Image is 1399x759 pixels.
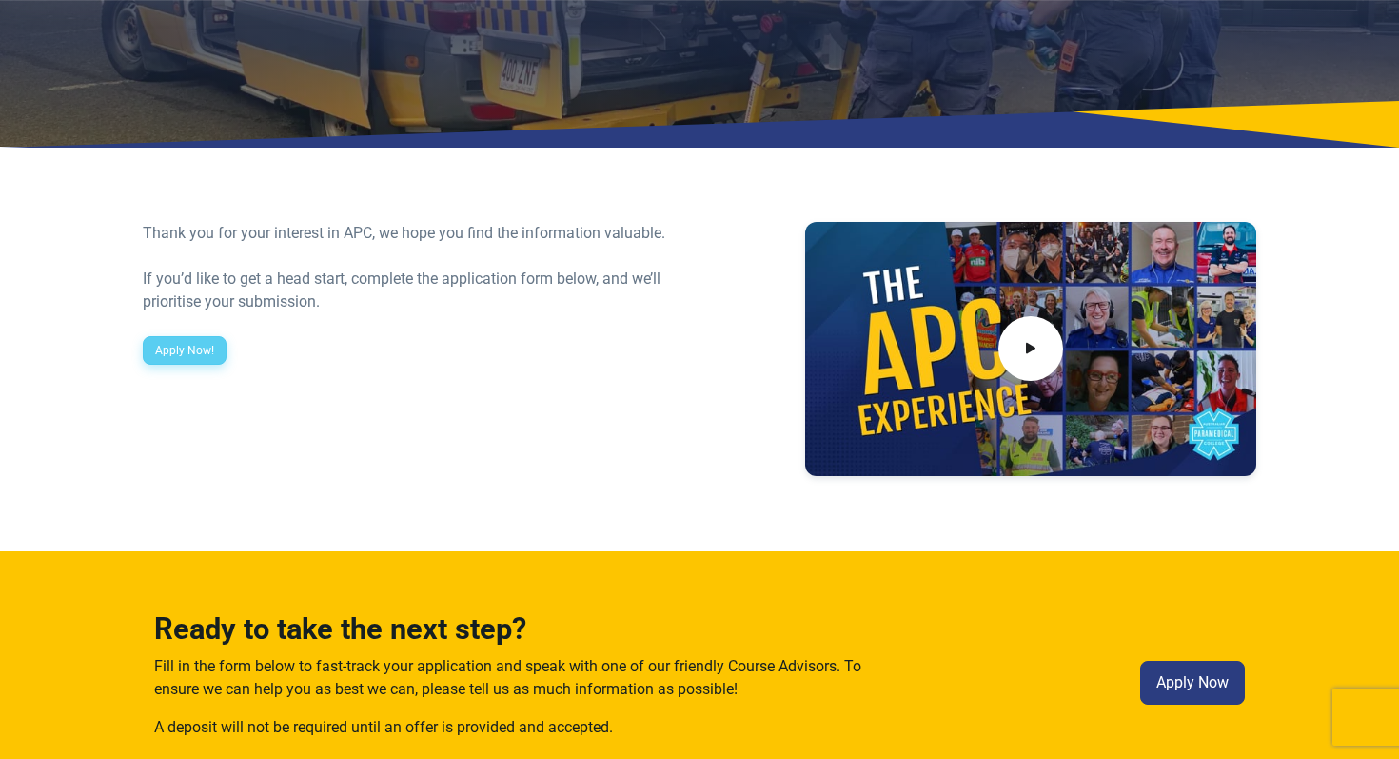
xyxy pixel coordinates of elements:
[143,268,688,313] div: If you’d like to get a head start, complete the application form below, and we’ll prioritise your...
[143,222,688,245] div: Thank you for your interest in APC, we hope you find the information valuable.
[143,336,227,365] a: Apply Now!
[154,612,874,648] h3: Ready to take the next step?
[1140,661,1245,705] a: Apply Now
[154,655,874,701] p: Fill in the form below to fast-track your application and speak with one of our friendly Course A...
[154,716,874,739] p: A deposit will not be required until an offer is provided and accepted.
